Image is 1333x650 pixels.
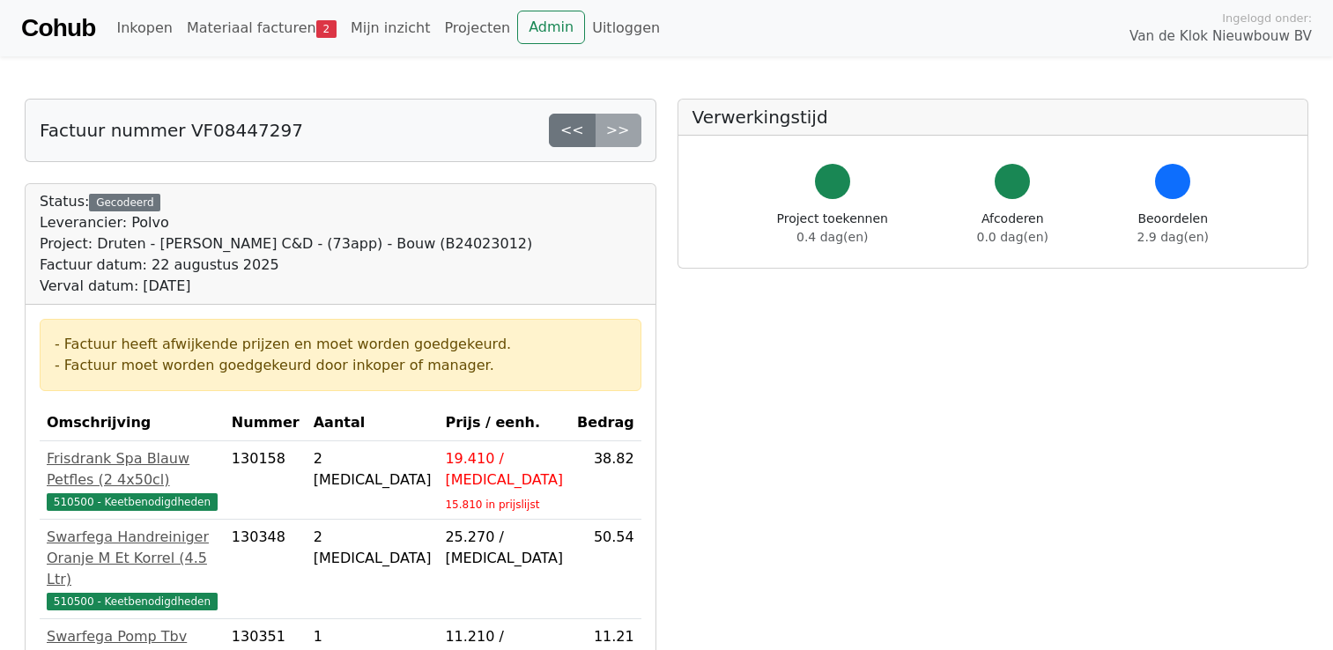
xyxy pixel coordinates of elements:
div: Project toekennen [777,210,888,247]
div: Gecodeerd [89,194,160,211]
div: Swarfega Handreiniger Oranje M Et Korrel (4.5 Ltr) [47,527,218,590]
div: 2 [MEDICAL_DATA] [314,448,432,491]
td: 38.82 [570,441,641,520]
th: Bedrag [570,405,641,441]
div: 2 [MEDICAL_DATA] [314,527,432,569]
th: Prijs / eenh. [438,405,570,441]
sub: 15.810 in prijslijst [445,499,539,511]
span: 2 [316,20,337,38]
div: Beoordelen [1137,210,1209,247]
a: Mijn inzicht [344,11,438,46]
div: 19.410 / [MEDICAL_DATA] [445,448,563,491]
div: Afcoderen [977,210,1048,247]
th: Omschrijving [40,405,225,441]
h5: Verwerkingstijd [692,107,1294,128]
td: 130348 [225,520,307,619]
a: Frisdrank Spa Blauw Petfles (2 4x50cl)510500 - Keetbenodigdheden [47,448,218,512]
span: Van de Klok Nieuwbouw BV [1129,26,1312,47]
div: Verval datum: [DATE] [40,276,532,297]
a: Materiaal facturen2 [180,11,344,46]
a: << [549,114,596,147]
div: - Factuur heeft afwijkende prijzen en moet worden goedgekeurd. [55,334,626,355]
span: Ingelogd onder: [1222,10,1312,26]
a: Swarfega Handreiniger Oranje M Et Korrel (4.5 Ltr)510500 - Keetbenodigdheden [47,527,218,611]
th: Nummer [225,405,307,441]
div: Status: [40,191,532,297]
div: - Factuur moet worden goedgekeurd door inkoper of manager. [55,355,626,376]
div: Frisdrank Spa Blauw Petfles (2 4x50cl) [47,448,218,491]
a: Inkopen [109,11,179,46]
a: Uitloggen [585,11,667,46]
span: 0.0 dag(en) [977,230,1048,244]
th: Aantal [307,405,439,441]
div: 25.270 / [MEDICAL_DATA] [445,527,563,569]
span: 0.4 dag(en) [796,230,868,244]
span: 2.9 dag(en) [1137,230,1209,244]
a: Projecten [437,11,517,46]
a: Admin [517,11,585,44]
a: Cohub [21,7,95,49]
div: Factuur datum: 22 augustus 2025 [40,255,532,276]
span: 510500 - Keetbenodigdheden [47,493,218,511]
div: Project: Druten - [PERSON_NAME] C&D - (73app) - Bouw (B24023012) [40,233,532,255]
h5: Factuur nummer VF08447297 [40,120,303,141]
td: 50.54 [570,520,641,619]
div: Leverancier: Polvo [40,212,532,233]
td: 130158 [225,441,307,520]
span: 510500 - Keetbenodigdheden [47,593,218,610]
